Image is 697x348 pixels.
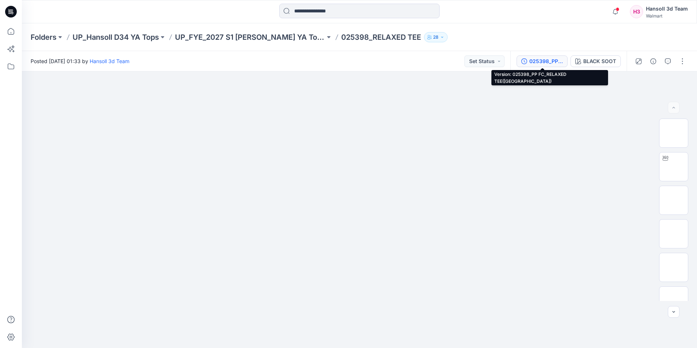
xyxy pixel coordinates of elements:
button: BLACK SOOT [571,55,621,67]
a: Hansoll 3d Team [90,58,129,64]
div: Hansoll 3d Team [646,4,688,13]
button: 025398_PP FC_RELAXED TEE([GEOGRAPHIC_DATA]) [517,55,568,67]
div: Walmart [646,13,688,19]
a: UP_FYE_2027 S1 [PERSON_NAME] YA Tops and Dresses [175,32,325,42]
div: 025398_PP FC_RELAXED TEE(INDIA) [529,57,563,65]
a: UP_Hansoll D34 YA Tops [73,32,159,42]
a: Folders [31,32,57,42]
div: BLACK SOOT [583,57,616,65]
p: 28 [433,33,439,41]
p: 025398_RELAXED TEE [341,32,421,42]
button: 28 [424,32,448,42]
button: Details [647,55,659,67]
span: Posted [DATE] 01:33 by [31,57,129,65]
div: H3 [630,5,643,18]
